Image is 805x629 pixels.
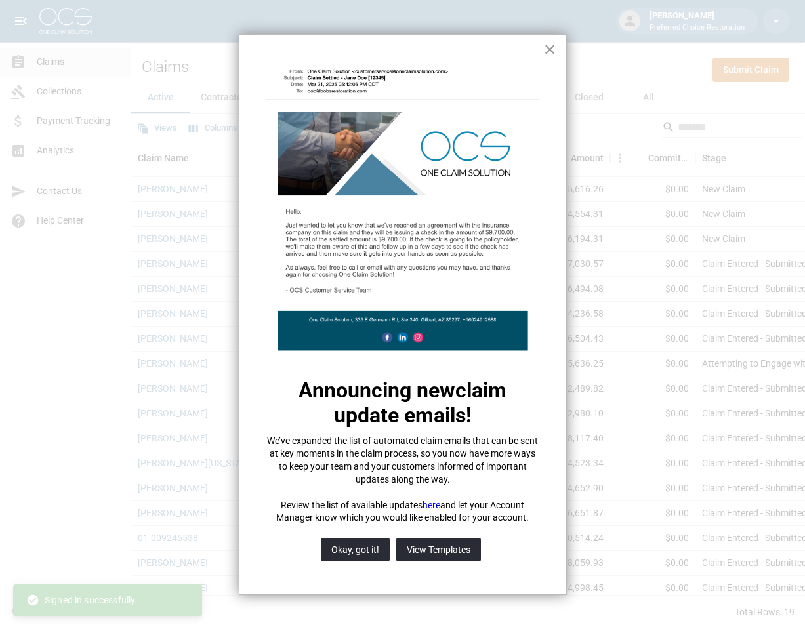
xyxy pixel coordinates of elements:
a: here [423,500,440,510]
strong: claim update emails [334,378,512,428]
span: ! [466,403,472,428]
button: Close [544,39,556,60]
button: View Templates [396,538,481,561]
p: We’ve expanded the list of automated claim emails that can be sent at key moments in the claim pr... [266,435,540,486]
button: Okay, got it! [321,538,390,561]
span: Announcing new [299,378,455,403]
span: Review the list of available updates [281,500,423,510]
